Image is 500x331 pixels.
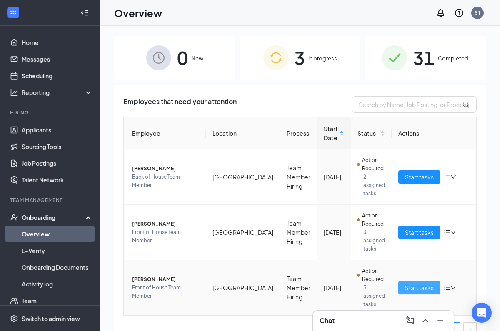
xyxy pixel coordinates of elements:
span: [PERSON_NAME] [132,220,199,228]
button: Start tasks [398,170,440,184]
svg: ComposeMessage [405,316,415,326]
svg: WorkstreamLogo [9,8,17,17]
input: Search by Name, Job Posting, or Process [352,96,477,113]
span: 2 assigned tasks [363,173,385,198]
a: Applicants [22,122,93,138]
button: Start tasks [398,226,440,239]
span: down [450,285,456,291]
span: 3 assigned tasks [363,228,385,253]
span: Back of House Team Member [132,173,199,189]
span: down [450,174,456,180]
div: ST [475,9,480,16]
svg: UserCheck [10,213,18,221]
th: Status [351,117,392,149]
div: Team Management [10,197,91,204]
th: Employee [124,117,206,149]
span: Front of House Team Member [132,228,199,245]
div: Onboarding [22,213,86,221]
span: Start tasks [405,283,434,292]
span: Action Required [362,212,385,228]
a: Overview [22,226,93,242]
svg: ChevronUp [420,316,430,326]
td: [GEOGRAPHIC_DATA] [206,260,280,315]
svg: Settings [10,314,18,323]
span: bars [444,229,450,236]
div: Open Intercom Messenger [472,303,492,323]
td: Team Member Hiring [280,149,317,205]
span: Start Date [324,124,338,142]
a: E-Verify [22,242,93,259]
span: [PERSON_NAME] [132,164,199,173]
div: [DATE] [324,228,344,237]
a: Home [22,34,93,51]
svg: QuestionInfo [454,8,464,18]
span: 3 [294,43,305,72]
a: Talent Network [22,172,93,188]
span: 3 assigned tasks [363,284,385,309]
h1: Overview [114,6,162,20]
span: Start tasks [405,228,434,237]
span: In progress [308,54,337,62]
span: 0 [177,43,188,72]
div: [DATE] [324,283,344,292]
span: bars [444,174,450,180]
svg: Minimize [435,316,445,326]
span: down [450,229,456,235]
div: [DATE] [324,172,344,182]
div: Hiring [10,109,91,116]
svg: Analysis [10,88,18,97]
a: Messages [22,51,93,67]
div: Switch to admin view [22,314,80,323]
span: 31 [413,43,435,72]
td: Team Member Hiring [280,260,317,315]
a: Team [22,292,93,309]
svg: Collapse [80,9,89,17]
span: Start tasks [405,172,434,182]
a: Scheduling [22,67,93,84]
td: [GEOGRAPHIC_DATA] [206,149,280,205]
span: bars [444,284,450,291]
td: [GEOGRAPHIC_DATA] [206,205,280,260]
button: Minimize [434,314,447,327]
th: Process [280,117,317,149]
a: Onboarding Documents [22,259,93,276]
span: Action Required [362,267,385,284]
a: Sourcing Tools [22,138,93,155]
td: Team Member Hiring [280,205,317,260]
th: Location [206,117,280,149]
span: Employees that need your attention [123,96,237,113]
button: ChevronUp [419,314,432,327]
button: ComposeMessage [404,314,417,327]
span: Status [357,129,379,138]
span: New [191,54,203,62]
span: Completed [438,54,468,62]
span: [PERSON_NAME] [132,275,199,284]
a: Activity log [22,276,93,292]
svg: Notifications [436,8,446,18]
span: Front of House Team Member [132,284,199,300]
div: Reporting [22,88,93,97]
button: Start tasks [398,281,440,294]
a: Job Postings [22,155,93,172]
h3: Chat [320,316,335,325]
th: Actions [392,117,476,149]
span: Action Required [362,156,385,173]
